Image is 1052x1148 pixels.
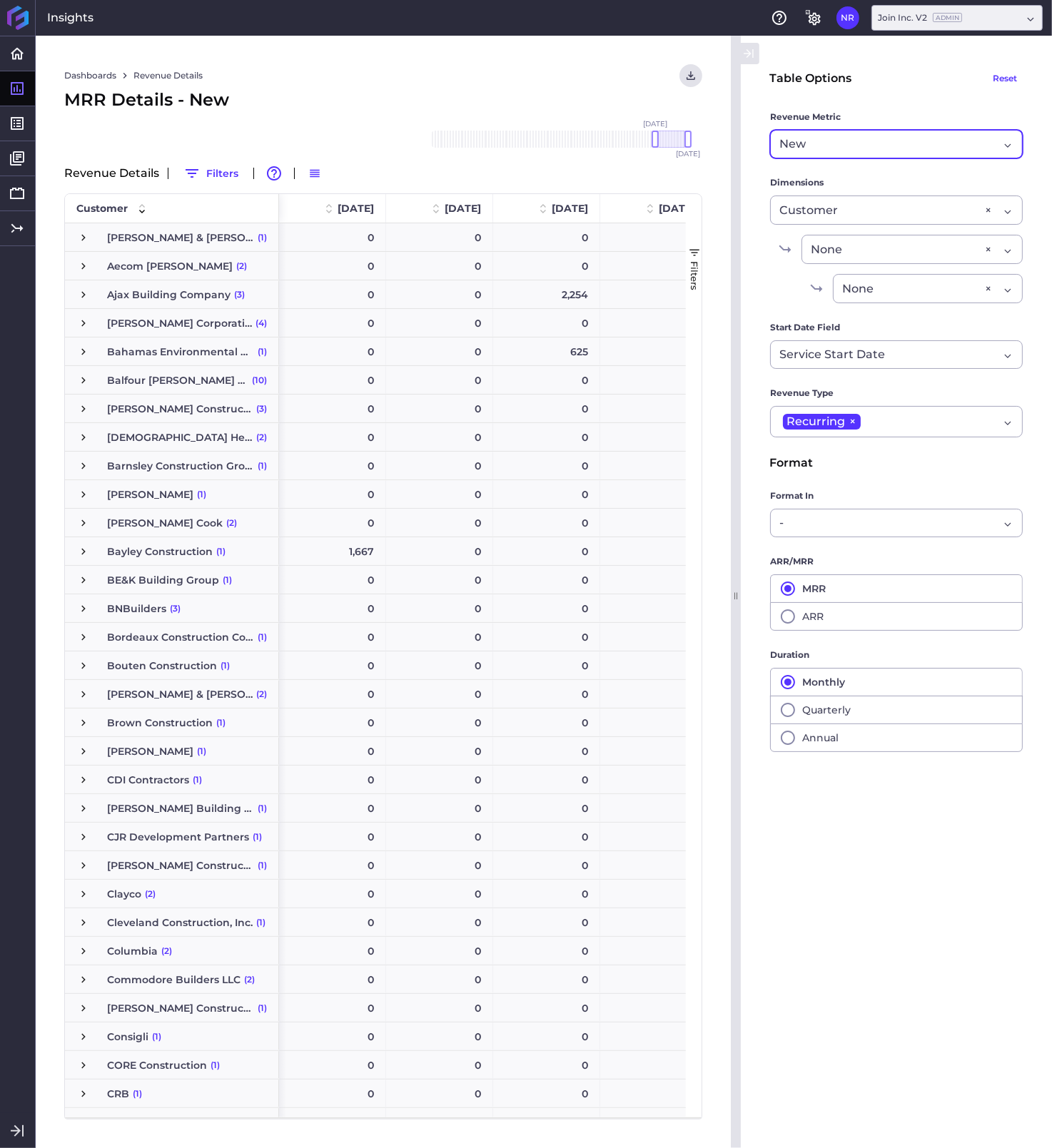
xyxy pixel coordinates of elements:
[600,937,707,965] div: 0
[386,423,493,451] div: 0
[244,966,255,993] span: (2)
[871,5,1043,31] div: Dropdown select
[107,253,233,280] span: Aecom [PERSON_NAME]
[65,794,279,823] div: Press SPACE to select this row.
[256,909,265,936] span: (1)
[779,514,784,532] span: -
[386,395,493,422] div: 0
[65,1051,279,1080] div: Press SPACE to select this row.
[65,509,279,537] div: Press SPACE to select this row.
[107,538,213,565] span: Bayley Construction
[985,280,991,298] div: ×
[338,202,374,215] span: [DATE]
[386,823,493,850] div: 0
[161,938,172,965] span: (2)
[600,1108,707,1136] div: 0
[133,69,203,82] a: Revenue Details
[107,224,254,251] span: [PERSON_NAME] & [PERSON_NAME]
[600,965,707,993] div: 0
[811,241,842,258] span: None
[493,737,600,765] div: 0
[279,280,386,308] div: 0
[65,880,279,908] div: Press SPACE to select this row.
[253,823,262,850] span: (1)
[386,337,493,365] div: 0
[65,423,279,452] div: Press SPACE to select this row.
[386,366,493,394] div: 0
[878,11,962,24] div: Join Inc. V2
[64,87,702,113] div: MRR Details - New
[770,386,834,400] span: Revenue Type
[600,366,707,394] div: 0
[64,162,702,185] div: Revenue Details
[107,995,254,1022] span: [PERSON_NAME] Construction
[386,537,493,565] div: 0
[279,309,386,337] div: 0
[493,766,600,793] div: 0
[493,994,600,1022] div: 0
[386,480,493,508] div: 0
[279,1080,386,1107] div: 0
[107,310,252,337] span: [PERSON_NAME] Corporation
[600,823,707,850] div: 0
[802,6,825,29] button: General Settings
[770,110,841,124] span: Revenue Metric
[985,240,991,258] div: ×
[279,737,386,765] div: 0
[236,253,247,280] span: (2)
[216,709,226,736] span: (1)
[386,566,493,594] div: 0
[65,1108,279,1137] div: Press SPACE to select this row.
[258,795,267,822] span: (1)
[279,252,386,280] div: 0
[279,965,386,993] div: 0
[65,708,279,737] div: Press SPACE to select this row.
[769,70,851,87] div: Table Options
[107,738,193,765] span: [PERSON_NAME]
[386,252,493,280] div: 0
[600,680,707,708] div: 0
[107,1052,207,1079] span: CORE Construction
[65,537,279,566] div: Press SPACE to select this row.
[65,252,279,280] div: Press SPACE to select this row.
[107,909,253,936] span: Cleveland Construction, Inc.
[107,481,193,508] span: [PERSON_NAME]
[770,320,840,335] span: Start Date Field
[493,794,600,822] div: 0
[600,223,707,251] div: 0
[107,424,253,451] span: [DEMOGRAPHIC_DATA] Health
[493,965,600,993] div: 0
[600,395,707,422] div: 0
[770,195,1023,225] div: Dropdown select
[845,414,861,430] span: ×
[493,252,600,280] div: 0
[493,908,600,936] div: 0
[770,574,1023,602] button: MRR
[493,423,600,451] div: 0
[256,395,267,422] span: (3)
[770,602,1023,631] button: ARR
[600,1080,707,1107] div: 0
[197,1109,206,1136] span: (1)
[386,594,493,622] div: 0
[689,261,700,290] span: Filters
[787,414,845,430] span: Recurring
[193,766,202,793] span: (1)
[65,823,279,851] div: Press SPACE to select this row.
[65,908,279,937] div: Press SPACE to select this row.
[279,594,386,622] div: 0
[386,1051,493,1079] div: 0
[107,595,166,622] span: BNBuilders
[177,162,245,185] button: Filters
[279,452,386,479] div: 0
[197,481,206,508] span: (1)
[833,274,1023,303] div: Dropdown select
[65,1080,279,1108] div: Press SPACE to select this row.
[986,64,1023,93] button: Reset
[493,623,600,651] div: 0
[386,794,493,822] div: 0
[258,224,267,251] span: (1)
[65,223,279,252] div: Press SPACE to select this row.
[107,709,213,736] span: Brown Construction
[211,1052,220,1079] span: (1)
